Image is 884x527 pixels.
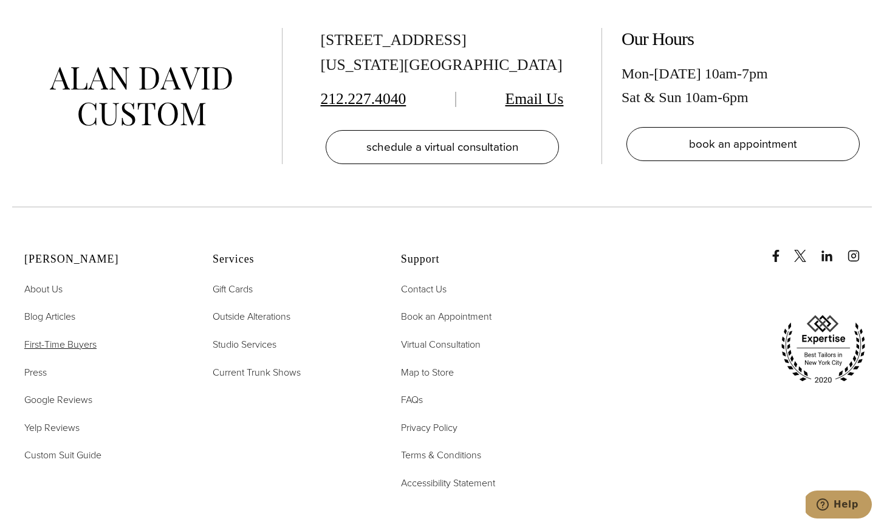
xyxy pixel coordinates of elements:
[321,28,564,78] div: [STREET_ADDRESS] [US_STATE][GEOGRAPHIC_DATA]
[401,476,495,490] span: Accessibility Statement
[24,421,80,435] span: Yelp Reviews
[401,309,492,325] a: Book an Appointment
[806,491,872,521] iframe: Opens a widget where you can chat to one of our agents
[213,365,301,379] span: Current Trunk Shows
[24,309,75,323] span: Blog Articles
[622,28,865,50] h2: Our Hours
[213,281,253,297] a: Gift Cards
[401,337,481,351] span: Virtual Consultation
[24,392,92,408] a: Google Reviews
[401,337,481,353] a: Virtual Consultation
[401,448,481,462] span: Terms & Conditions
[401,309,492,323] span: Book an Appointment
[213,253,371,266] h2: Services
[24,420,80,436] a: Yelp Reviews
[213,282,253,296] span: Gift Cards
[689,135,797,153] span: book an appointment
[401,420,457,436] a: Privacy Policy
[24,365,47,379] span: Press
[321,90,406,108] a: 212.227.4040
[401,365,454,379] span: Map to Store
[401,282,447,296] span: Contact Us
[24,365,47,381] a: Press
[24,282,63,296] span: About Us
[213,309,290,325] a: Outside Alterations
[794,238,818,262] a: x/twitter
[24,253,182,266] h2: [PERSON_NAME]
[24,447,101,463] a: Custom Suit Guide
[401,393,423,407] span: FAQs
[401,421,457,435] span: Privacy Policy
[24,393,92,407] span: Google Reviews
[626,127,860,161] a: book an appointment
[505,90,564,108] a: Email Us
[213,365,301,381] a: Current Trunk Shows
[366,138,518,156] span: schedule a virtual consultation
[213,309,290,323] span: Outside Alterations
[775,311,872,388] img: expertise, best tailors in new york city 2020
[24,309,75,325] a: Blog Articles
[848,238,872,262] a: instagram
[213,337,276,351] span: Studio Services
[401,392,423,408] a: FAQs
[401,475,495,491] a: Accessibility Statement
[24,281,63,297] a: About Us
[50,67,232,126] img: alan david custom
[24,337,97,353] a: First-Time Buyers
[24,337,97,351] span: First-Time Buyers
[24,281,182,463] nav: Alan David Footer Nav
[401,447,481,463] a: Terms & Conditions
[401,281,447,297] a: Contact Us
[24,448,101,462] span: Custom Suit Guide
[821,238,845,262] a: linkedin
[213,337,276,353] a: Studio Services
[401,365,454,381] a: Map to Store
[401,253,559,266] h2: Support
[213,281,371,380] nav: Services Footer Nav
[401,281,559,491] nav: Support Footer Nav
[326,130,559,164] a: schedule a virtual consultation
[622,62,865,109] div: Mon-[DATE] 10am-7pm Sat & Sun 10am-6pm
[770,238,792,262] a: Facebook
